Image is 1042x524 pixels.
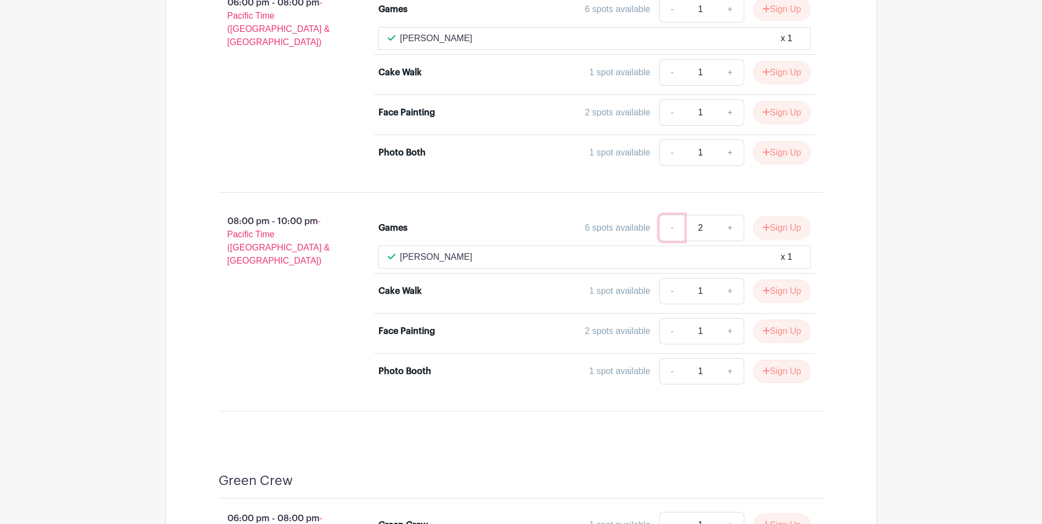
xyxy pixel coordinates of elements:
a: + [716,358,744,384]
div: Face Painting [378,106,435,119]
div: x 1 [781,250,792,264]
p: [PERSON_NAME] [400,32,472,45]
a: - [659,215,684,241]
div: Games [378,221,408,235]
div: 6 spots available [585,221,650,235]
p: [PERSON_NAME] [400,250,472,264]
a: - [659,358,684,384]
div: 1 spot available [589,365,650,378]
a: + [716,318,744,344]
a: - [659,59,684,86]
button: Sign Up [753,101,811,124]
div: Photo Booth [378,365,431,378]
a: + [716,59,744,86]
div: Face Painting [378,325,435,338]
button: Sign Up [753,280,811,303]
div: 6 spots available [585,3,650,16]
p: 08:00 pm - 10:00 pm [201,210,361,272]
a: + [716,215,744,241]
button: Sign Up [753,360,811,383]
div: Photo Both [378,146,426,159]
a: + [716,140,744,166]
button: Sign Up [753,61,811,84]
a: - [659,318,684,344]
a: - [659,140,684,166]
div: 1 spot available [589,66,650,79]
div: x 1 [781,32,792,45]
a: + [716,278,744,304]
button: Sign Up [753,320,811,343]
div: 1 spot available [589,146,650,159]
button: Sign Up [753,141,811,164]
button: Sign Up [753,216,811,239]
div: 1 spot available [589,285,650,298]
div: Cake Walk [378,66,422,79]
h4: Green Crew [219,473,293,489]
div: Games [378,3,408,16]
div: Cake Walk [378,285,422,298]
a: - [659,278,684,304]
div: 2 spots available [585,106,650,119]
a: + [716,99,744,126]
div: 2 spots available [585,325,650,338]
a: - [659,99,684,126]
